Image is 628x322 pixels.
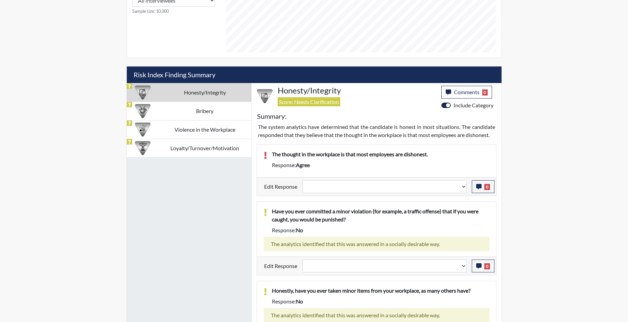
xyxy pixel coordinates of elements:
p: The system analytics have determined that the candidate is honest in most situations. The candida... [258,123,495,139]
small: Sample size: 10,000 [132,8,215,15]
button: 0 [472,260,494,272]
div: The analytics identified that this was answered in a socially desirable way. [264,237,489,251]
div: Response: [267,297,494,305]
img: CATEGORY%20ICON-11.a5f294f4.png [135,85,150,100]
td: Violence in the Workplace [159,120,251,139]
img: CATEGORY%20ICON-26.eccbb84f.png [135,122,150,137]
span: Score: Needs Clarification [278,97,340,106]
h5: Summary: [257,112,286,120]
span: no [296,298,303,304]
img: CATEGORY%20ICON-11.a5f294f4.png [257,88,273,104]
span: 0 [482,89,488,96]
label: Edit Response [264,180,297,193]
button: Comments0 [441,86,492,99]
span: 0 [484,184,490,190]
h4: Honesty/Integrity [278,86,436,96]
div: Response: [267,226,494,234]
p: Have you ever committed a minor violation (for example, a traffic offense) that if you were caugh... [272,207,489,223]
button: 0 [472,180,494,193]
p: The thought in the workplace is that most employees are dishonest. [272,150,489,158]
td: Bribery [159,102,251,120]
span: Comments [454,89,480,95]
div: Update the test taker's response, the change might impact the score [297,260,472,272]
td: Loyalty/Turnover/Motivation [159,139,251,157]
p: Honestly, have you ever taken minor items from your workplace, as many others have? [272,287,489,295]
span: 0 [484,263,490,269]
img: CATEGORY%20ICON-03.c5611939.png [135,103,150,119]
span: no [296,227,303,233]
img: CATEGORY%20ICON-17.40ef8247.png [135,140,150,156]
div: Response: [267,161,494,169]
span: agree [296,162,310,168]
div: Update the test taker's response, the change might impact the score [297,180,472,193]
h5: Risk Index Finding Summary [127,66,502,83]
label: Include Category [453,101,493,109]
td: Honesty/Integrity [159,83,251,102]
label: Edit Response [264,260,297,272]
